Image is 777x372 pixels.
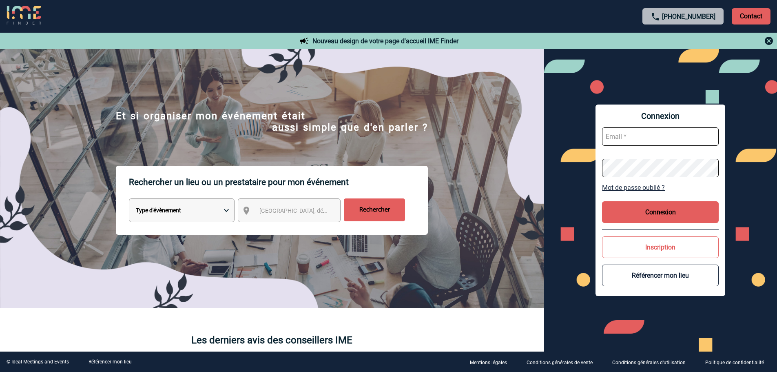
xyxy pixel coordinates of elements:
span: Connexion [602,111,719,121]
a: Référencer mon lieu [89,359,132,365]
a: Politique de confidentialité [699,358,777,366]
p: Conditions générales de vente [527,360,593,365]
a: Conditions générales de vente [520,358,606,366]
input: Rechercher [344,198,405,221]
p: Contact [732,8,770,25]
a: [PHONE_NUMBER] [662,13,715,20]
p: Politique de confidentialité [705,360,764,365]
button: Référencer mon lieu [602,265,719,286]
button: Inscription [602,236,719,258]
input: Email * [602,127,719,146]
img: call-24-px.png [651,12,660,22]
a: Conditions générales d'utilisation [606,358,699,366]
span: [GEOGRAPHIC_DATA], département, région... [259,207,373,214]
p: Mentions légales [470,360,507,365]
p: Rechercher un lieu ou un prestataire pour mon événement [129,166,428,198]
a: Mentions légales [463,358,520,366]
div: © Ideal Meetings and Events [7,359,69,365]
button: Connexion [602,201,719,223]
p: Conditions générales d'utilisation [612,360,686,365]
a: Mot de passe oublié ? [602,184,719,192]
